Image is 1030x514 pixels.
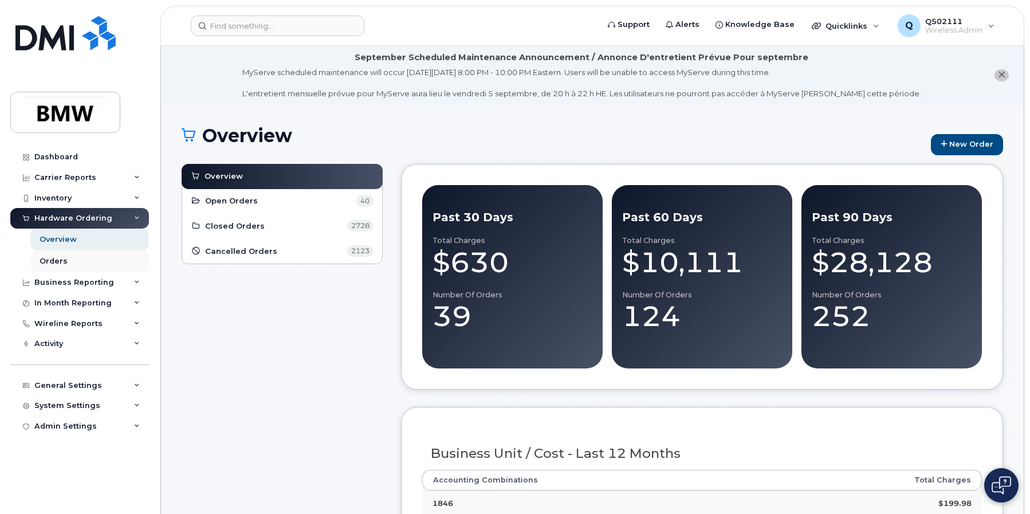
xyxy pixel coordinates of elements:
[812,209,972,226] div: Past 90 Days
[347,220,374,232] span: 2728
[812,291,972,300] div: Number of Orders
[431,446,974,461] h3: Business Unit / Cost - Last 12 Months
[191,244,374,258] a: Cancelled Orders 2123
[622,245,782,280] div: $10,111
[622,209,782,226] div: Past 60 Days
[190,170,374,183] a: Overview
[938,499,972,508] strong: $199.98
[205,171,243,182] span: Overview
[191,194,374,208] a: Open Orders 40
[931,134,1003,155] a: New Order
[812,236,972,245] div: Total Charges
[205,221,265,232] span: Closed Orders
[422,470,813,491] th: Accounting Combinations
[622,291,782,300] div: Number of Orders
[182,125,925,146] h1: Overview
[622,236,782,245] div: Total Charges
[433,209,592,226] div: Past 30 Days
[355,52,808,64] div: September Scheduled Maintenance Announcement / Annonce D'entretient Prévue Pour septembre
[242,67,921,99] div: MyServe scheduled maintenance will occur [DATE][DATE] 8:00 PM - 10:00 PM Eastern. Users will be u...
[191,219,374,233] a: Closed Orders 2728
[992,476,1011,495] img: Open chat
[205,246,277,257] span: Cancelled Orders
[812,299,972,333] div: 252
[813,470,982,491] th: Total Charges
[994,69,1009,81] button: close notification
[205,195,258,206] span: Open Orders
[433,291,592,300] div: Number of Orders
[356,195,374,207] span: 40
[622,299,782,333] div: 124
[812,245,972,280] div: $28,128
[433,236,592,245] div: Total Charges
[433,245,592,280] div: $630
[433,499,453,508] strong: 1846
[433,299,592,333] div: 39
[347,245,374,257] span: 2123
